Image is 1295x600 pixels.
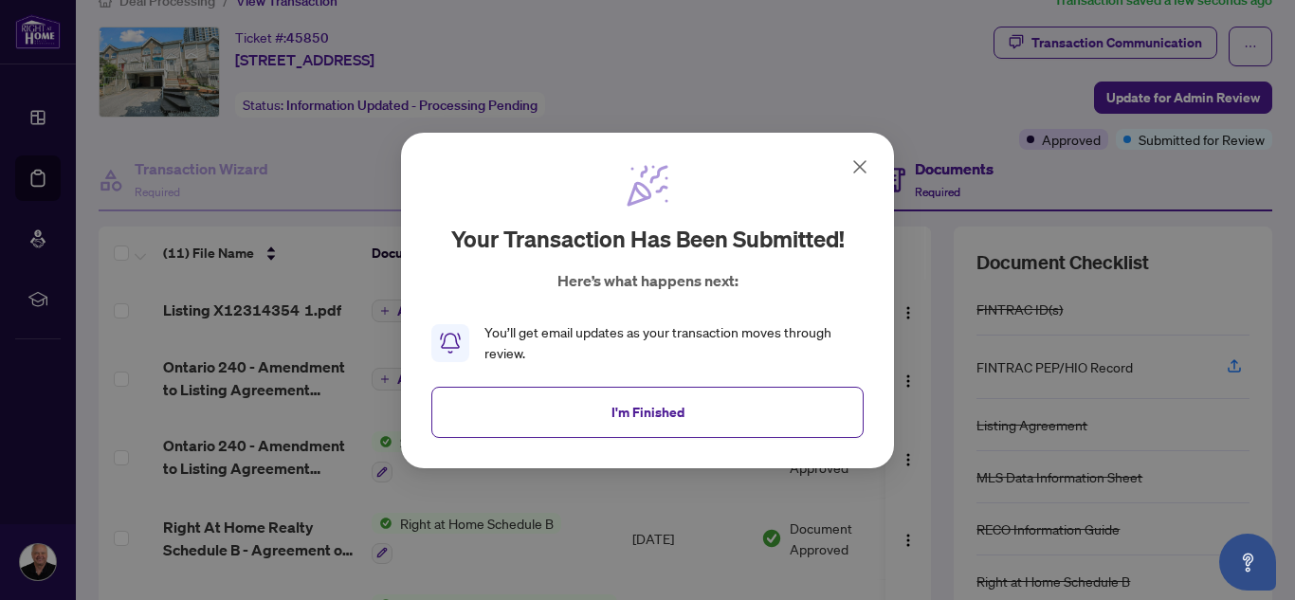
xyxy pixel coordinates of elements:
h2: Your transaction has been submitted! [451,224,845,254]
button: Open asap [1219,534,1276,591]
div: You’ll get email updates as your transaction moves through review. [484,322,864,364]
button: I'm Finished [431,386,864,437]
p: Here’s what happens next: [557,269,739,292]
span: I'm Finished [611,396,684,427]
